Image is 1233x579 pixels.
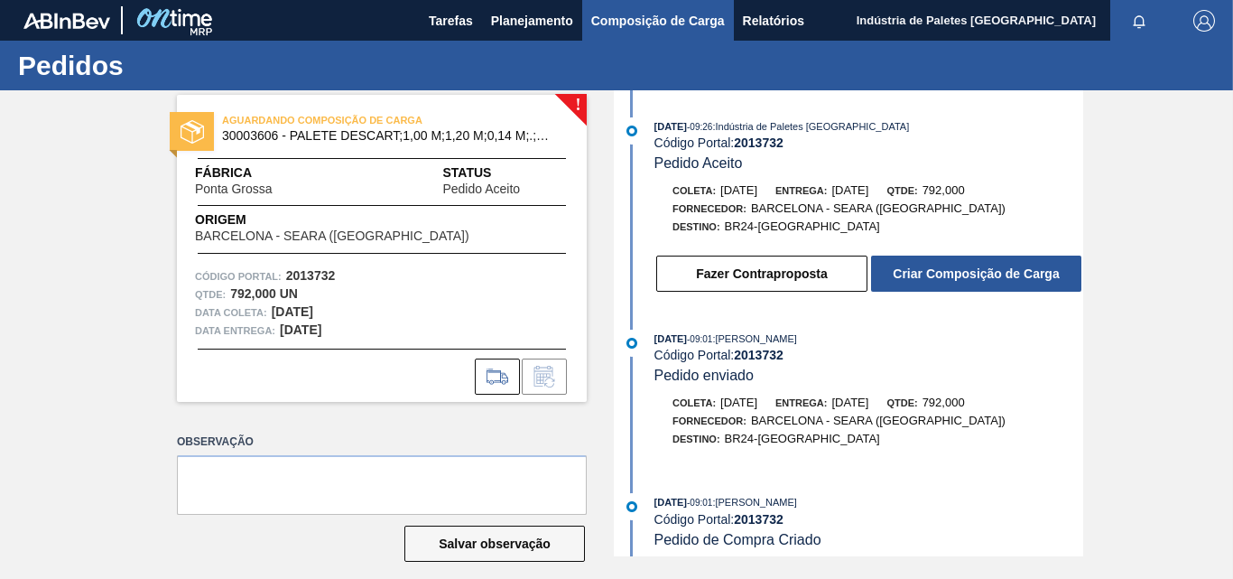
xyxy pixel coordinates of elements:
[720,396,757,409] span: [DATE]
[1110,8,1168,33] button: Notificações
[195,267,282,285] span: Código Portal:
[687,122,712,132] span: - 09:26
[1193,10,1215,32] img: Logout
[734,348,783,362] strong: 2013732
[195,304,267,322] span: Data coleta:
[626,501,637,512] img: atual
[831,183,868,197] span: [DATE]
[922,396,965,409] span: 792,000
[712,497,797,508] span: : [PERSON_NAME]
[672,434,720,444] span: Destino:
[672,416,746,426] span: Fornecedor:
[23,13,110,29] img: TNhmsLtSVTkK8tSr43FrP2fwEKptu5GPRR3wAAAABJRU5ErkJggg==
[442,163,569,182] span: Status
[672,397,716,408] span: Coleta:
[886,185,917,196] span: Qtde:
[177,429,587,455] label: Observação
[871,256,1081,292] button: Criar Composição de Carga
[404,526,585,562] button: Salvar observação
[654,348,1083,362] div: Código Portal:
[672,221,720,232] span: Destino:
[654,121,687,132] span: [DATE]
[654,532,821,547] span: Pedido de Compra Criado
[195,229,469,243] span: BARCELONA - SEARA ([GEOGRAPHIC_DATA])
[720,183,757,197] span: [DATE]
[286,268,336,283] strong: 2013732
[687,498,712,508] span: - 09:01
[18,55,338,76] h1: Pedidos
[222,129,550,143] span: 30003606 - PALETE DESCART;1,00 M;1,20 M;0,14 M;.;MA
[626,338,637,349] img: atual
[672,185,716,196] span: Coleta:
[751,414,1006,427] span: BARCELONA - SEARA ([GEOGRAPHIC_DATA])
[429,10,473,32] span: Tarefas
[195,322,275,340] span: Data entrega:
[522,359,567,395] div: Informar alteração no pedido
[725,219,880,233] span: BR24-[GEOGRAPHIC_DATA]
[491,10,573,32] span: Planejamento
[775,185,827,196] span: Entrega:
[654,368,754,383] span: Pedido enviado
[734,135,783,150] strong: 2013732
[475,359,520,395] div: Ir para Composição de Carga
[195,210,520,229] span: Origem
[591,10,725,32] span: Composição de Carga
[654,135,1083,150] div: Código Portal:
[654,497,687,508] span: [DATE]
[712,121,909,132] span: : Indústria de Paletes [GEOGRAPHIC_DATA]
[230,286,298,301] strong: 792,000 UN
[831,396,868,409] span: [DATE]
[195,285,226,304] span: Qtde :
[672,203,746,214] span: Fornecedor:
[654,155,743,171] span: Pedido Aceito
[442,182,520,196] span: Pedido Aceito
[775,397,827,408] span: Entrega:
[195,182,273,196] span: Ponta Grossa
[725,432,880,445] span: BR24-[GEOGRAPHIC_DATA]
[195,163,329,182] span: Fábrica
[886,397,917,408] span: Qtde:
[712,333,797,344] span: : [PERSON_NAME]
[743,10,804,32] span: Relatórios
[656,256,867,292] button: Fazer Contraproposta
[654,512,1083,527] div: Código Portal:
[654,333,687,344] span: [DATE]
[751,201,1006,215] span: BARCELONA - SEARA ([GEOGRAPHIC_DATA])
[922,183,965,197] span: 792,000
[626,126,637,136] img: atual
[280,322,321,337] strong: [DATE]
[272,304,313,319] strong: [DATE]
[181,120,204,144] img: status
[222,111,475,129] span: AGUARDANDO COMPOSIÇÃO DE CARGA
[687,334,712,344] span: - 09:01
[734,512,783,527] strong: 2013732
